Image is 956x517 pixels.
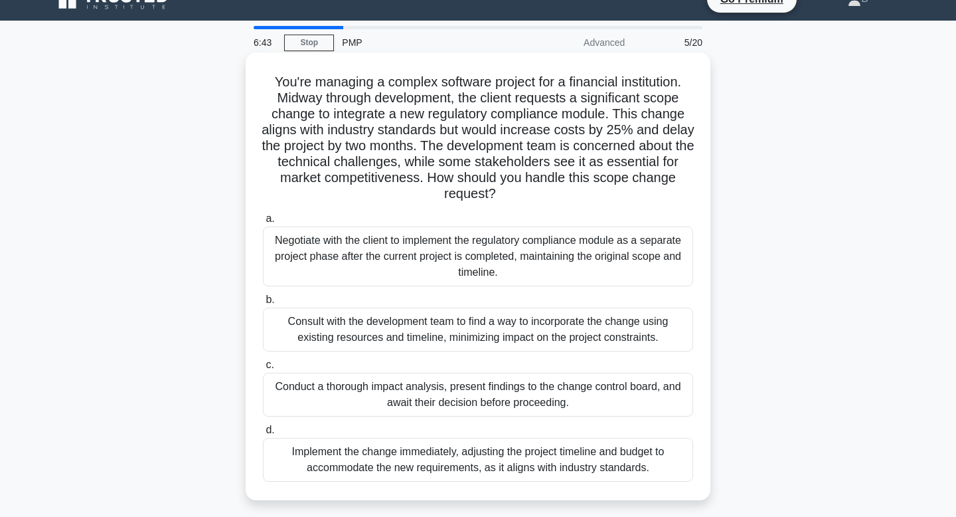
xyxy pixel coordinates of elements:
[262,74,694,203] h5: You're managing a complex software project for a financial institution. Midway through developmen...
[517,29,633,56] div: Advanced
[263,438,693,482] div: Implement the change immediately, adjusting the project timeline and budget to accommodate the ne...
[266,424,274,435] span: d.
[334,29,517,56] div: PMP
[284,35,334,51] a: Stop
[263,227,693,286] div: Negotiate with the client to implement the regulatory compliance module as a separate project pha...
[263,308,693,352] div: Consult with the development team to find a way to incorporate the change using existing resource...
[246,29,284,56] div: 6:43
[633,29,710,56] div: 5/20
[266,213,274,224] span: a.
[266,294,274,305] span: b.
[266,359,274,370] span: c.
[263,373,693,417] div: Conduct a thorough impact analysis, present findings to the change control board, and await their...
